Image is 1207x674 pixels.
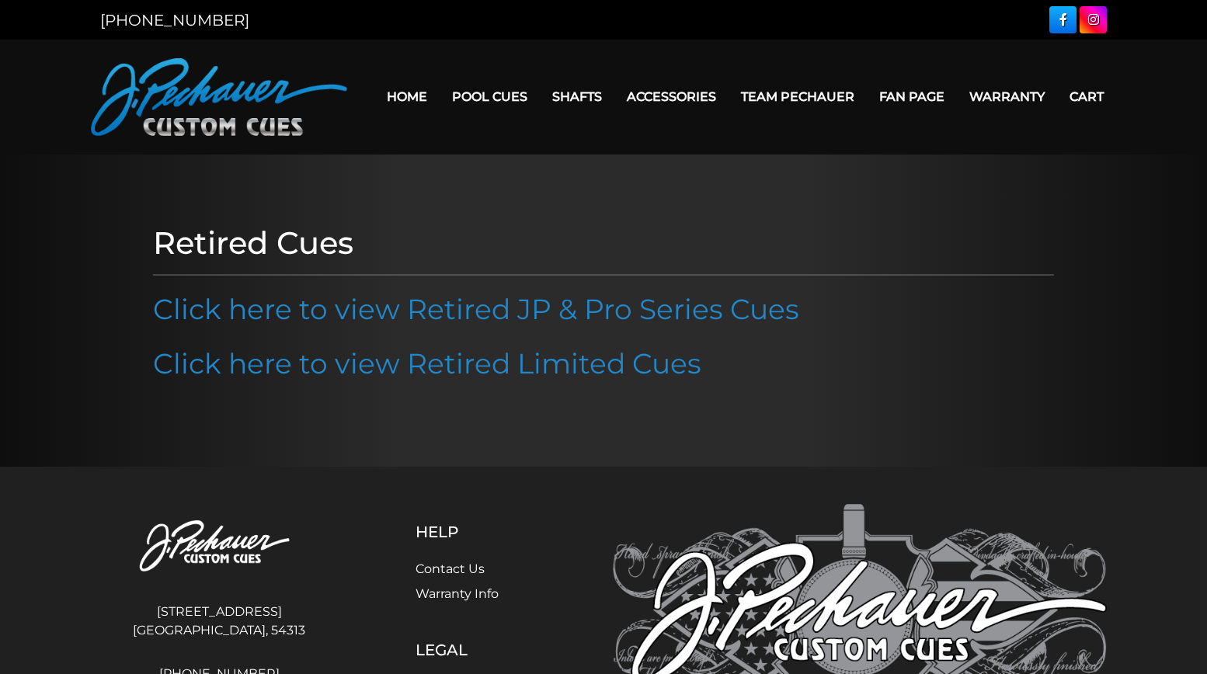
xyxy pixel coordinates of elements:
img: Pechauer Custom Cues [100,504,338,590]
img: Pechauer Custom Cues [91,58,347,136]
h5: Legal [416,641,536,659]
a: Warranty [957,77,1057,116]
a: [PHONE_NUMBER] [100,11,249,30]
a: Team Pechauer [729,77,867,116]
address: [STREET_ADDRESS] [GEOGRAPHIC_DATA], 54313 [100,596,338,646]
h5: Help [416,523,536,541]
a: Accessories [614,77,729,116]
a: Contact Us [416,561,485,576]
a: Click here to view Retired JP & Pro Series Cues [153,292,799,326]
a: Shafts [540,77,614,116]
h1: Retired Cues [153,224,1054,262]
a: Click here to view Retired Limited Cues [153,346,701,380]
a: Pool Cues [440,77,540,116]
a: Warranty Info [416,586,499,601]
a: Fan Page [867,77,957,116]
a: Cart [1057,77,1116,116]
a: Home [374,77,440,116]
